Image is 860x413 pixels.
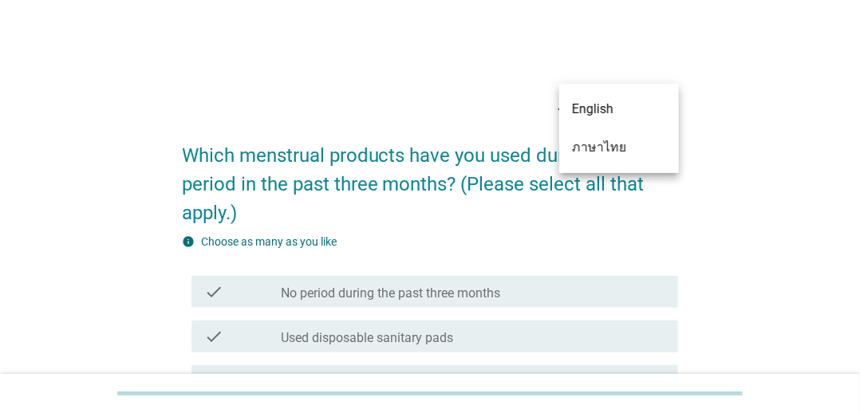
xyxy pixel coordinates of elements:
label: No period during the past three months [281,285,500,301]
div: ภาษาไทย [572,138,666,157]
label: Used disposable sanitary pads [281,330,453,346]
h2: Which menstrual products have you used during your period in the past three months? (Please selec... [182,125,679,227]
i: check [204,372,223,391]
i: check [204,327,223,346]
i: check [204,282,223,301]
i: info [182,235,195,248]
label: Choose as many as you like [201,235,337,248]
div: English [572,100,666,119]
